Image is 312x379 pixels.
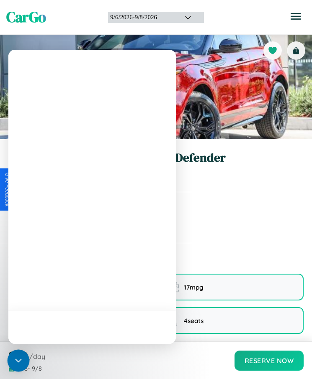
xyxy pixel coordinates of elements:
[4,173,10,206] div: Give Feedback
[110,14,174,21] div: 9 / 6 / 2026 - 9 / 8 / 2026
[184,283,204,291] span: 17 mpg
[18,365,42,372] span: 9 / 6 - 9 / 8
[235,351,304,371] button: Reserve Now
[29,352,45,361] span: /day
[8,350,30,372] div: Open Intercom Messenger
[8,348,28,362] span: $ 150
[184,317,204,325] span: 4 seats
[6,7,46,27] span: CarGo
